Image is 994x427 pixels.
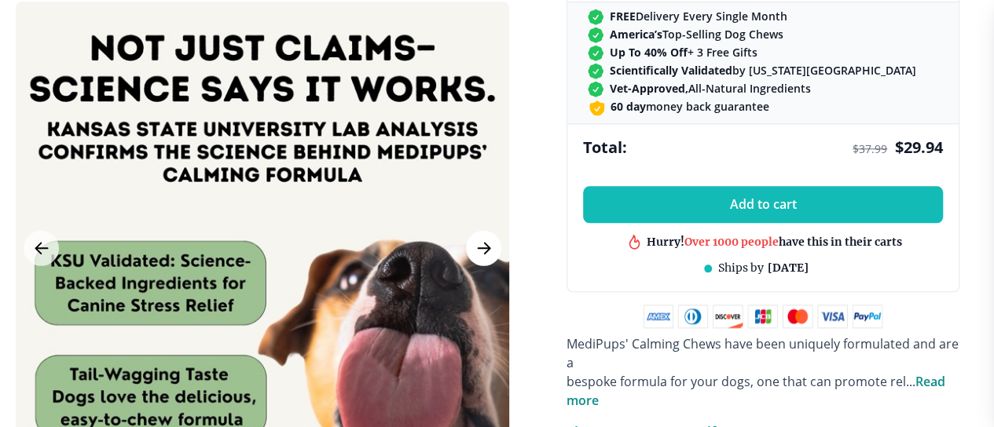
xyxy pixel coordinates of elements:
[853,141,887,156] span: $ 37.99
[611,99,769,114] span: money back guarantee
[895,137,943,158] span: $ 29.94
[718,261,764,275] span: Ships by
[610,27,662,42] strong: America’s
[610,27,783,42] span: Top-Selling Dog Chews
[684,224,779,238] span: Over 1000 people
[567,373,906,390] span: bespoke formula for your dogs, one that can promote rel
[24,231,59,266] button: Previous Image
[466,231,501,266] button: Next Image
[706,243,777,257] span: Best product
[610,9,787,24] span: Delivery Every Single Month
[647,224,902,239] div: Hurry! have this in their carts
[567,335,959,371] span: MediPups' Calming Chews have been uniquely formulated and are a
[610,63,732,78] strong: Scientifically Validated
[611,99,646,114] strong: 60 day
[610,81,811,96] span: All-Natural Ingredients
[583,186,943,223] button: Add to cart
[583,137,627,158] span: Total:
[610,63,916,78] span: by [US_STATE][GEOGRAPHIC_DATA]
[610,81,688,96] strong: Vet-Approved,
[610,9,636,24] strong: FREE
[610,45,757,60] span: + 3 Free Gifts
[610,45,688,60] strong: Up To 40% Off
[768,261,809,275] span: [DATE]
[644,305,882,328] img: payment methods
[706,243,842,257] div: in this shop
[730,197,797,212] span: Add to cart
